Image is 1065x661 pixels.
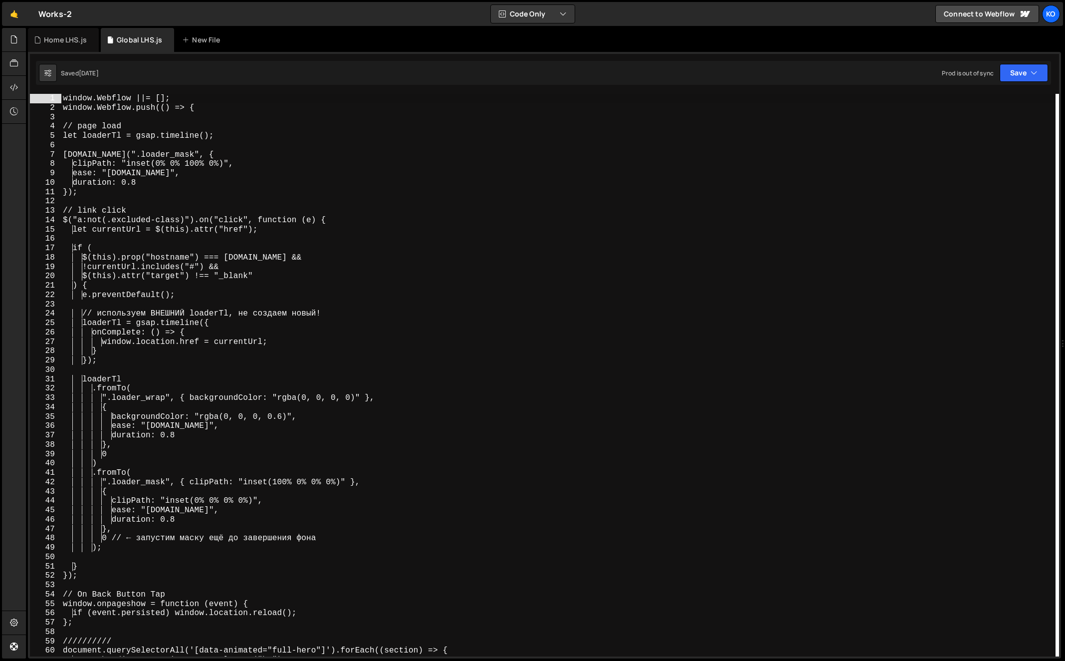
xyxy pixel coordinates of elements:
[30,506,61,515] div: 45
[30,384,61,393] div: 32
[30,609,61,618] div: 56
[30,646,61,656] div: 60
[30,300,61,310] div: 23
[182,35,224,45] div: New File
[117,35,162,45] div: Global LHS.js
[30,562,61,572] div: 51
[30,291,61,300] div: 22
[30,403,61,412] div: 34
[30,515,61,525] div: 46
[30,628,61,637] div: 58
[30,543,61,553] div: 49
[30,590,61,600] div: 54
[30,113,61,122] div: 3
[30,478,61,487] div: 42
[30,253,61,263] div: 18
[942,69,994,77] div: Prod is out of sync
[30,131,61,141] div: 5
[30,150,61,160] div: 7
[30,281,61,291] div: 21
[30,169,61,178] div: 9
[30,487,61,497] div: 43
[491,5,575,23] button: Code Only
[30,421,61,431] div: 36
[30,431,61,440] div: 37
[30,234,61,244] div: 16
[1000,64,1048,82] button: Save
[30,525,61,534] div: 47
[30,534,61,543] div: 48
[30,244,61,253] div: 17
[30,225,61,235] div: 15
[30,328,61,337] div: 26
[79,69,99,77] div: [DATE]
[30,337,61,347] div: 27
[30,122,61,131] div: 4
[30,468,61,478] div: 41
[30,216,61,225] div: 14
[30,637,61,647] div: 59
[30,496,61,506] div: 44
[30,206,61,216] div: 13
[30,94,61,103] div: 1
[30,375,61,384] div: 31
[1042,5,1060,23] a: Ko
[30,450,61,459] div: 39
[30,159,61,169] div: 8
[44,35,87,45] div: Home LHS.js
[30,618,61,628] div: 57
[30,188,61,197] div: 11
[30,272,61,281] div: 20
[30,553,61,562] div: 50
[30,309,61,319] div: 24
[30,459,61,468] div: 40
[30,197,61,206] div: 12
[935,5,1039,23] a: Connect to Webflow
[30,571,61,581] div: 52
[61,69,99,77] div: Saved
[30,141,61,150] div: 6
[30,581,61,590] div: 53
[38,8,72,20] div: Works-2
[30,356,61,365] div: 29
[30,440,61,450] div: 38
[30,393,61,403] div: 33
[30,103,61,113] div: 2
[30,346,61,356] div: 28
[30,600,61,609] div: 55
[30,263,61,272] div: 19
[2,2,26,26] a: 🤙
[30,319,61,328] div: 25
[30,178,61,188] div: 10
[30,365,61,375] div: 30
[30,412,61,422] div: 35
